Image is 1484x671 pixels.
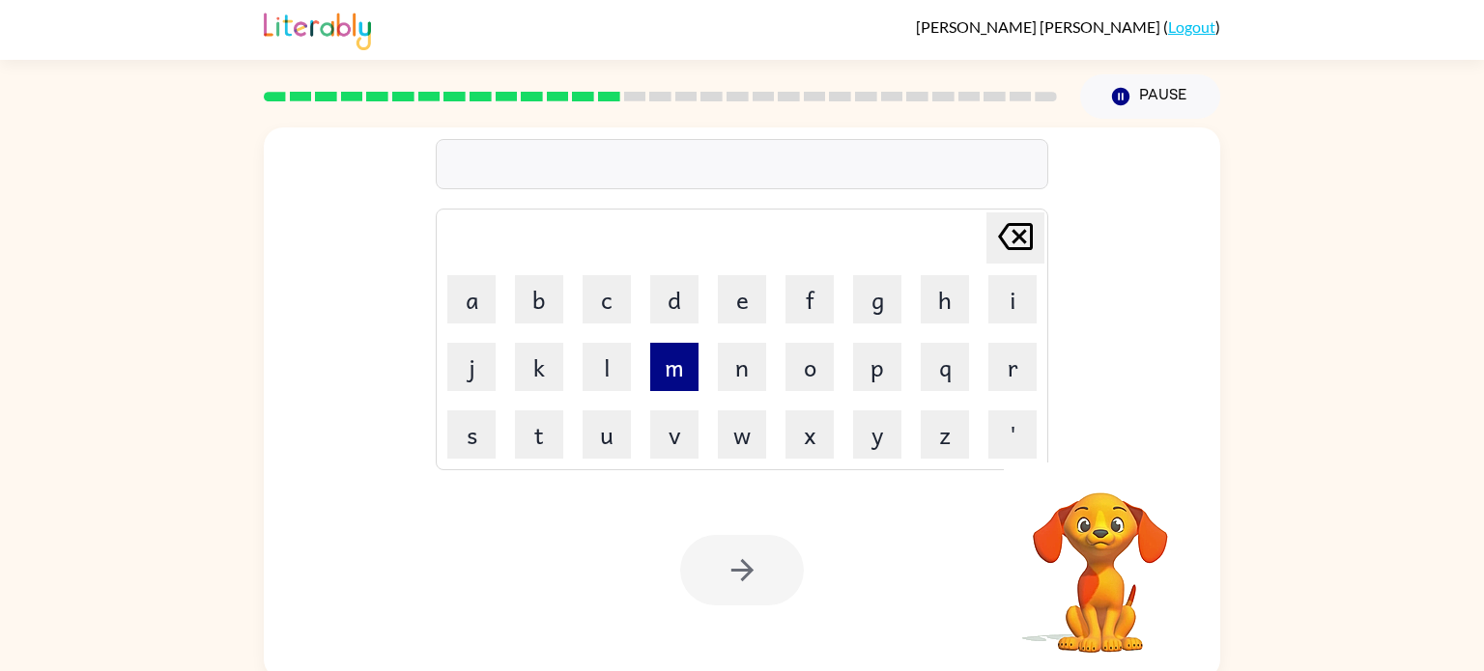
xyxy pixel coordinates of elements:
video: Your browser must support playing .mp4 files to use Literably. Please try using another browser. [1004,462,1197,656]
button: x [785,410,834,459]
button: k [515,343,563,391]
a: Logout [1168,17,1215,36]
button: n [718,343,766,391]
button: d [650,275,699,323]
button: s [447,410,496,459]
button: c [583,275,631,323]
button: l [583,343,631,391]
button: v [650,410,699,459]
button: j [447,343,496,391]
button: e [718,275,766,323]
button: Pause [1080,74,1220,119]
button: o [785,343,834,391]
button: ' [988,410,1037,459]
button: t [515,410,563,459]
button: u [583,410,631,459]
button: a [447,275,496,323]
img: Literably [264,8,371,50]
button: p [853,343,901,391]
button: f [785,275,834,323]
div: ( ) [916,17,1220,36]
button: q [921,343,969,391]
span: [PERSON_NAME] [PERSON_NAME] [916,17,1163,36]
button: i [988,275,1037,323]
button: z [921,410,969,459]
button: b [515,275,563,323]
button: r [988,343,1037,391]
button: m [650,343,699,391]
button: w [718,410,766,459]
button: g [853,275,901,323]
button: h [921,275,969,323]
button: y [853,410,901,459]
